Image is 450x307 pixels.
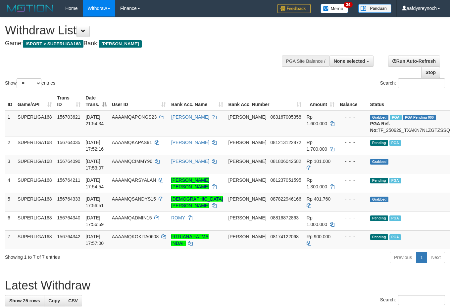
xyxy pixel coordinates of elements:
[109,92,169,111] th: User ID: activate to sort column ascending
[5,78,55,88] label: Show entries
[57,140,80,145] span: 156764035
[15,174,55,193] td: SUPERLIGA168
[421,67,440,78] a: Stop
[370,140,388,146] span: Pending
[226,92,304,111] th: Bank Acc. Number: activate to sort column ascending
[5,174,15,193] td: 4
[171,234,209,246] a: FITRIANA FATMA INDAH
[5,251,182,260] div: Showing 1 to 7 of 7 entries
[337,92,368,111] th: Balance
[9,298,40,303] span: Show 25 rows
[5,295,44,306] a: Show 25 rows
[282,56,329,67] div: PGA Site Balance /
[389,140,401,146] span: Marked by aafsoumeymey
[416,252,427,263] a: 1
[171,196,223,208] a: [DEMOGRAPHIC_DATA][PERSON_NAME]
[270,140,301,145] span: Copy 081213122872 to clipboard
[389,178,401,183] span: Marked by aafsoumeymey
[340,114,365,120] div: - - -
[57,177,80,183] span: 156764211
[340,233,365,240] div: - - -
[228,215,267,220] span: [PERSON_NAME]
[5,24,293,37] h1: Withdraw List
[370,159,389,165] span: Grabbed
[228,140,267,145] span: [PERSON_NAME]
[370,234,388,240] span: Pending
[321,4,348,13] img: Button%20Memo.svg
[171,140,209,145] a: [PERSON_NAME]
[5,111,15,136] td: 1
[307,234,330,239] span: Rp 900.000
[390,115,401,120] span: Marked by aafchhiseyha
[99,40,141,48] span: [PERSON_NAME]
[171,159,209,164] a: [PERSON_NAME]
[307,140,327,152] span: Rp 1.700.000
[270,177,301,183] span: Copy 081237051595 to clipboard
[370,178,388,183] span: Pending
[112,196,156,202] span: AAAAMQSANDYS15
[270,234,299,239] span: Copy 08174122068 to clipboard
[228,234,267,239] span: [PERSON_NAME]
[370,215,388,221] span: Pending
[83,92,109,111] th: Date Trans.: activate to sort column descending
[270,159,301,164] span: Copy 081806042582 to clipboard
[5,136,15,155] td: 2
[15,111,55,136] td: SUPERLIGA168
[304,92,337,111] th: Amount: activate to sort column ascending
[23,40,83,48] span: ISPORT > SUPERLIGA168
[5,3,55,13] img: MOTION_logo.png
[270,215,299,220] span: Copy 08816872863 to clipboard
[5,211,15,230] td: 6
[403,115,436,120] span: PGA Pending
[57,114,80,120] span: 156703621
[57,159,80,164] span: 156764090
[340,214,365,221] div: - - -
[15,155,55,174] td: SUPERLIGA168
[389,215,401,221] span: Marked by aafsoumeymey
[17,78,41,88] select: Showentries
[307,159,330,164] span: Rp 101.000
[169,92,226,111] th: Bank Acc. Name: activate to sort column ascending
[15,193,55,211] td: SUPERLIGA168
[344,2,353,8] span: 34
[68,298,78,303] span: CSV
[334,58,365,64] span: None selected
[171,177,209,189] a: [PERSON_NAME] [PERSON_NAME]
[86,215,104,227] span: [DATE] 17:56:59
[380,78,445,88] label: Search:
[270,114,301,120] span: Copy 083167005358 to clipboard
[5,92,15,111] th: ID
[57,196,80,202] span: 156764333
[370,197,389,202] span: Grabbed
[390,252,416,263] a: Previous
[86,114,104,126] span: [DATE] 21:54:34
[370,121,390,133] b: PGA Ref. No:
[86,196,104,208] span: [DATE] 17:56:51
[228,196,267,202] span: [PERSON_NAME]
[86,234,104,246] span: [DATE] 17:57:00
[171,215,185,220] a: ROMY
[55,92,83,111] th: Trans ID: activate to sort column ascending
[340,139,365,146] div: - - -
[171,114,209,120] a: [PERSON_NAME]
[277,4,311,13] img: Feedback.jpg
[228,114,267,120] span: [PERSON_NAME]
[389,234,401,240] span: Marked by aafsoumeymey
[5,279,445,292] h1: Latest Withdraw
[427,252,445,263] a: Next
[307,114,327,126] span: Rp 1.600.000
[86,140,104,152] span: [DATE] 17:52:16
[370,115,389,120] span: Grabbed
[112,215,152,220] span: AAAAMQADMIN15
[340,196,365,202] div: - - -
[329,56,374,67] button: None selected
[64,295,82,306] a: CSV
[5,193,15,211] td: 5
[388,56,440,67] a: Run Auto-Refresh
[228,177,267,183] span: [PERSON_NAME]
[5,230,15,249] td: 7
[228,159,267,164] span: [PERSON_NAME]
[340,177,365,183] div: - - -
[15,136,55,155] td: SUPERLIGA168
[112,114,157,120] span: AAAAMQAPONGS23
